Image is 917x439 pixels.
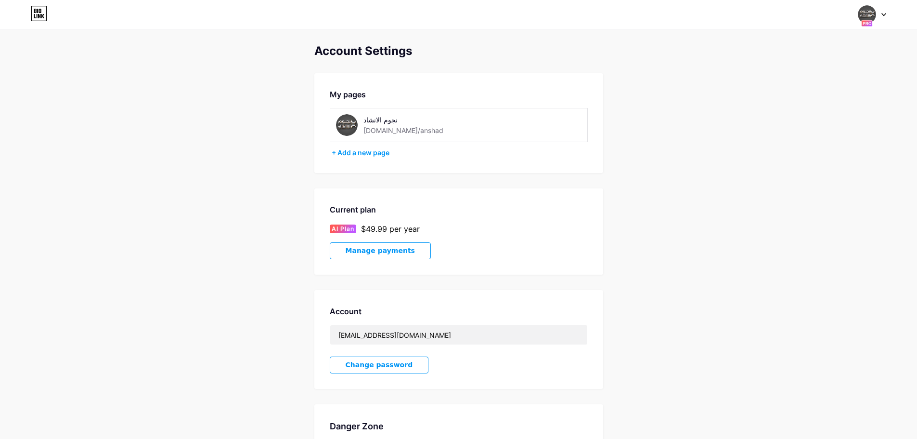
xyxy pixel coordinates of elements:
div: نجوم الانشاد [363,115,478,125]
input: Email [330,325,587,345]
div: + Add a new page [332,148,588,158]
div: [DOMAIN_NAME]/anshad [363,125,443,135]
div: Account Settings [314,44,603,58]
div: Danger Zone [330,420,588,433]
button: Change password [330,357,429,373]
div: Current plan [330,204,588,215]
img: anshad [858,5,876,24]
div: Account [330,306,588,317]
div: My pages [330,89,588,100]
span: AI Plan [332,225,354,233]
button: Manage payments [330,242,431,259]
span: Manage payments [346,247,415,255]
span: Change password [346,361,413,369]
img: anshad [336,114,358,136]
div: $49.99 per year [361,223,420,235]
